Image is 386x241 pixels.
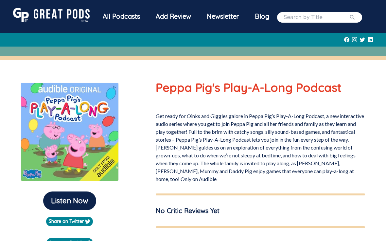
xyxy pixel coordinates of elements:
[156,110,365,183] p: Get ready for Oinks and Giggles galore in Peppa Pig’s Play-A-Long Podcast, a new interactive audi...
[199,8,247,25] div: Newsletter
[21,83,119,181] img: Peppa Pig's Play-A-Long Podcast
[95,8,148,25] div: All Podcasts
[199,8,247,27] a: Newsletter
[46,217,93,226] a: Share on Twitter
[156,79,365,96] p: Peppa Pig's Play-A-Long Podcast
[156,206,219,216] h1: No Critic Reviews Yet
[43,191,96,210] button: Listen Now
[247,8,277,25] a: Blog
[284,13,349,21] input: Search by Title
[13,8,90,22] img: GreatPods
[95,8,148,27] a: All Podcasts
[148,8,199,25] a: Add Review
